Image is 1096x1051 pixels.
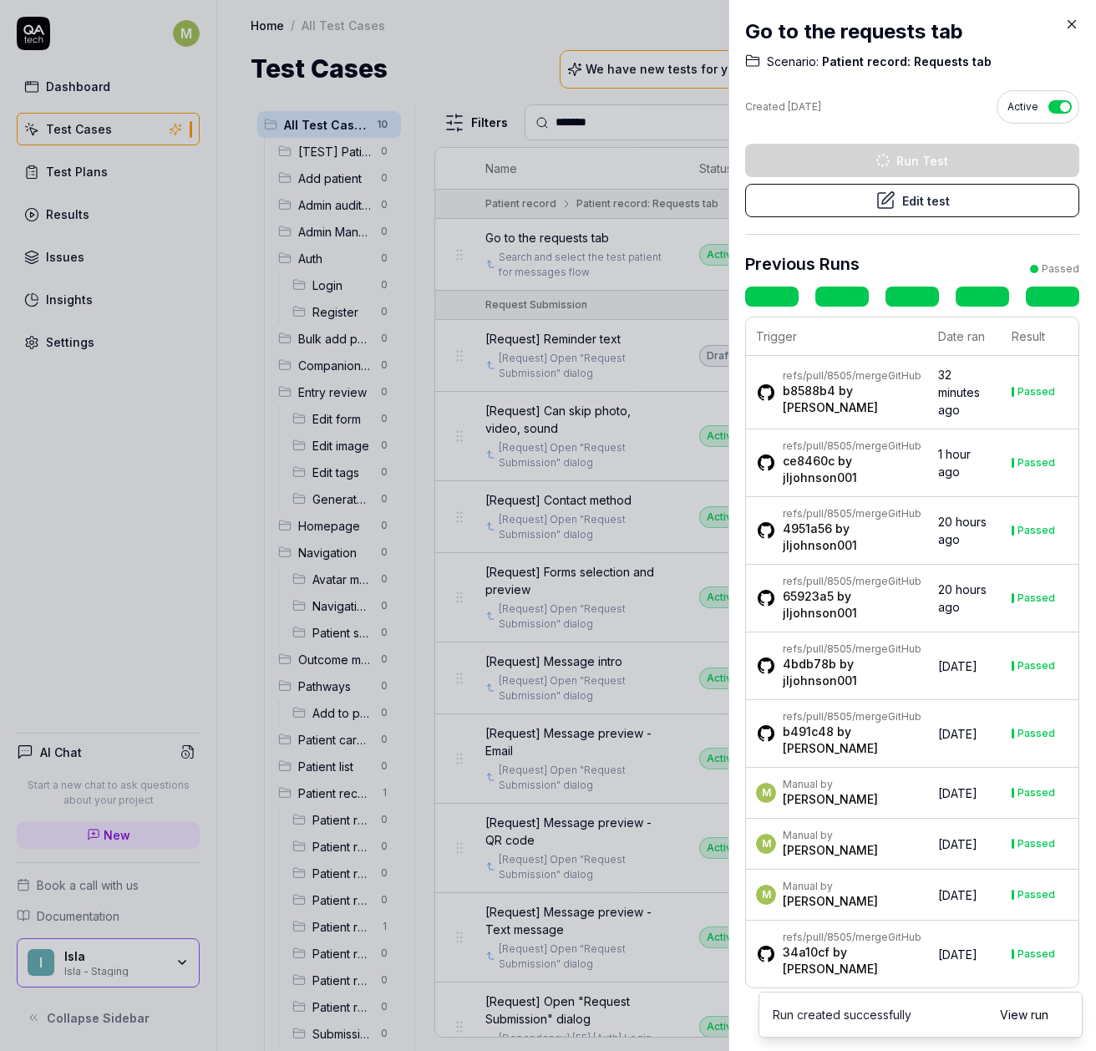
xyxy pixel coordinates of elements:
a: b491c48 [783,724,834,739]
span: Patient record: Requests tab [819,53,992,70]
div: GitHub [783,710,921,724]
h2: Go to the requests tab [745,17,1079,47]
div: [PERSON_NAME] [783,893,878,910]
div: Run created successfully [773,1006,911,1023]
span: Active [1007,99,1038,114]
div: Passed [1017,458,1055,468]
a: 34a10cf [783,945,830,959]
button: Edit test [745,184,1079,217]
div: Passed [1017,890,1055,900]
div: Passed [1017,729,1055,739]
a: jljohnson001 [783,673,857,688]
th: Date ran [928,317,1002,356]
div: by [783,453,921,486]
a: refs/pull/8505/merge [783,642,888,655]
a: jljohnson001 [783,470,857,485]
div: Passed [1017,593,1055,603]
a: 65923a5 [783,589,834,603]
th: Trigger [746,317,928,356]
div: GitHub [783,642,921,656]
time: [DATE] [938,837,977,851]
div: Passed [1017,839,1055,849]
span: M [756,885,776,905]
th: Result [1002,317,1078,356]
a: 4bdb78b [783,657,836,671]
div: Manual by [783,778,878,791]
div: Passed [1017,661,1055,671]
a: refs/pull/8505/merge [783,710,888,723]
div: GitHub [783,369,921,383]
time: 20 hours ago [938,582,987,614]
div: Manual by [783,829,878,842]
time: [DATE] [938,659,977,673]
time: [DATE] [938,727,977,741]
a: 4951a56 [783,521,832,536]
div: by [783,724,921,757]
a: refs/pull/8505/merge [783,439,888,452]
button: Run Test [745,144,1079,177]
div: by [783,520,921,554]
div: GitHub [783,439,921,453]
div: [PERSON_NAME] [783,842,878,859]
div: Passed [1017,949,1055,959]
div: Manual by [783,880,878,893]
div: by [783,588,921,622]
span: M [756,783,776,803]
a: [PERSON_NAME] [783,962,878,976]
time: 20 hours ago [938,515,987,546]
div: by [783,944,921,977]
span: M [756,834,776,854]
div: Passed [1017,525,1055,536]
div: by [783,656,921,689]
time: [DATE] [788,100,821,113]
div: GitHub [783,931,921,944]
a: [PERSON_NAME] [783,741,878,755]
div: Passed [1017,788,1055,798]
time: 32 minutes ago [938,368,980,417]
div: [PERSON_NAME] [783,791,878,808]
div: Created [745,99,821,114]
time: [DATE] [938,947,977,962]
a: jljohnson001 [783,606,857,620]
div: GitHub [783,507,921,520]
div: GitHub [783,575,921,588]
a: b8588b4 [783,383,835,398]
time: [DATE] [938,888,977,902]
a: refs/pull/8505/merge [783,575,888,587]
div: Passed [1042,261,1079,277]
div: Passed [1017,387,1055,397]
a: View run [1000,1006,1048,1023]
span: Scenario: [767,53,819,70]
time: 1 hour ago [938,447,971,479]
a: refs/pull/8505/merge [783,507,888,520]
div: by [783,383,921,416]
a: ce8460c [783,454,835,468]
a: jljohnson001 [783,538,857,552]
a: [PERSON_NAME] [783,400,878,414]
a: refs/pull/8505/merge [783,931,888,943]
h3: Previous Runs [745,251,860,277]
time: [DATE] [938,786,977,800]
a: refs/pull/8505/merge [783,369,888,382]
